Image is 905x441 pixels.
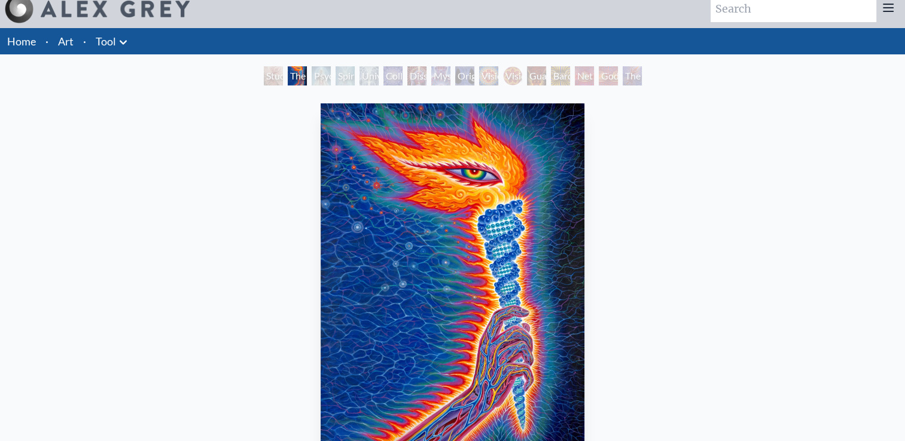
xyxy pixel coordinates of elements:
div: Godself [599,66,618,85]
div: Bardo Being [551,66,570,85]
div: Spiritual Energy System [336,66,355,85]
div: Study for the Great Turn [264,66,283,85]
div: Dissectional Art for Tool's Lateralus CD [407,66,426,85]
li: · [78,28,91,54]
div: Guardian of Infinite Vision [527,66,546,85]
a: Tool [96,33,116,50]
div: Vision Crystal Tondo [503,66,522,85]
div: Vision Crystal [479,66,498,85]
div: Universal Mind Lattice [359,66,379,85]
a: Home [7,35,36,48]
a: Art [58,33,74,50]
div: Net of Being [575,66,594,85]
div: Mystic Eye [431,66,450,85]
div: Collective Vision [383,66,403,85]
div: The Torch [288,66,307,85]
div: Original Face [455,66,474,85]
div: The Great Turn [623,66,642,85]
li: · [41,28,53,54]
div: Psychic Energy System [312,66,331,85]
